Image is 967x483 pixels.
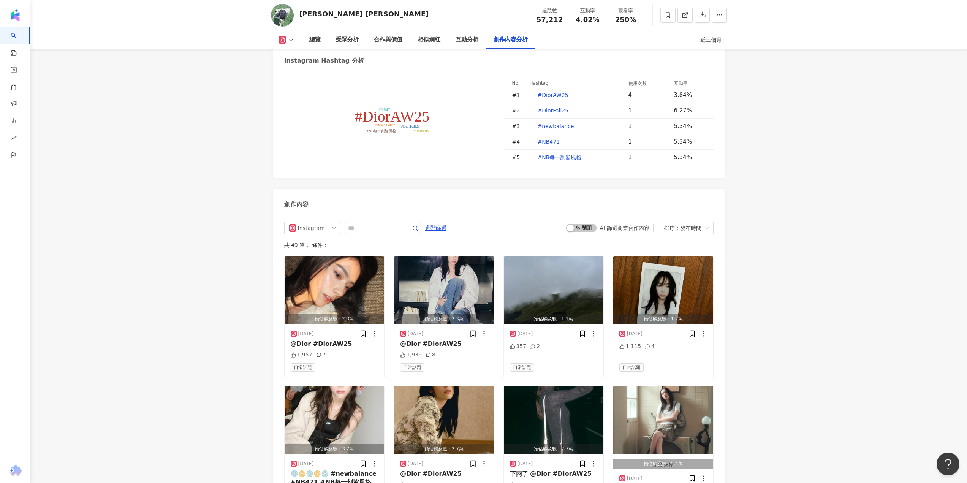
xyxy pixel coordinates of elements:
[504,256,604,324] button: 預估觸及數：1.1萬
[355,108,429,125] tspan: #DiorAW25
[613,256,713,324] button: 預估觸及數：1.7萬
[628,106,668,115] div: 1
[394,256,494,324] button: 預估觸及數：2.3萬
[668,87,714,103] td: 3.84%
[285,314,385,324] div: 預估觸及數：2.3萬
[627,331,643,337] div: [DATE]
[668,150,714,165] td: 5.34%
[284,242,714,248] div: 共 49 筆 ， 條件：
[538,123,574,129] span: #newbalance
[615,16,636,24] span: 250%
[600,225,649,231] div: AI 篩選商業合作內容
[530,343,540,350] div: 2
[400,351,422,359] div: 1,939
[298,461,314,467] div: [DATE]
[512,138,524,146] div: # 4
[271,4,294,27] img: KOL Avatar
[298,331,314,337] div: [DATE]
[11,130,17,147] span: rise
[375,123,395,127] tspan: #newbalance
[285,386,385,454] img: post-image
[512,153,524,162] div: # 5
[504,386,604,454] img: post-image
[538,108,569,114] span: #DiorFall25
[285,256,385,324] img: post-image
[524,79,622,87] th: Hashtag
[512,106,524,115] div: # 2
[374,35,402,44] div: 合作與價值
[512,91,524,99] div: # 1
[622,79,668,87] th: 使用次數
[291,351,312,359] div: 1,957
[530,87,576,103] button: #DiorAW25
[316,351,326,359] div: 7
[538,154,582,160] span: #NB每一刻皆風格
[524,134,622,150] td: #NB471
[284,200,309,209] div: 創作內容
[518,331,533,337] div: [DATE]
[394,444,494,454] div: 預估觸及數：2.7萬
[613,386,713,469] button: 商業合作預估觸及數：5.4萬
[504,314,604,324] div: 預估觸及數：1.1萬
[628,138,668,146] div: 1
[510,363,534,372] span: 日常話題
[700,34,727,46] div: 近三個月
[524,119,622,134] td: #newbalance
[504,386,604,454] button: 預估觸及數：2.7萬
[366,129,396,133] tspan: #NB每一刻皆風格
[524,150,622,165] td: #NB每一刻皆風格
[628,122,668,130] div: 1
[510,343,527,350] div: 357
[456,35,478,44] div: 互動分析
[401,124,419,128] tspan: #DiorFall25
[573,7,602,14] div: 互動率
[611,7,640,14] div: 觀看率
[668,134,714,150] td: 5.34%
[425,222,446,234] span: 進階篩選
[668,79,714,87] th: 互動率
[426,351,435,359] div: 8
[538,92,568,98] span: #DiorAW25
[336,35,359,44] div: 受眾分析
[510,470,598,478] div: 下雨了 @Dior #DiorAW25​
[668,103,714,119] td: 6.27%
[394,386,494,454] img: post-image
[298,222,323,234] div: Instagram
[628,91,668,99] div: 4
[537,16,563,24] span: 57,212
[309,35,321,44] div: 總覽
[674,138,706,146] div: 5.34%
[530,103,577,118] button: #DiorFall25
[11,27,26,57] a: search
[576,16,599,24] span: 4.02%
[494,35,528,44] div: 創作內容分析
[379,108,392,112] tspan: #NB471
[291,363,315,372] span: 日常話題
[504,256,604,324] img: post-image
[628,153,668,162] div: 1
[285,386,385,454] button: 預估觸及數：3.2萬
[674,122,706,130] div: 5.34%
[538,139,560,145] span: #NB471
[9,9,21,21] img: logo icon
[504,444,604,454] div: 預估觸及數：2.7萬
[518,461,533,467] div: [DATE]
[418,35,440,44] div: 相似網紅
[627,475,643,482] div: [DATE]
[8,465,23,477] img: chrome extension
[613,386,713,454] img: post-image
[408,461,423,467] div: [DATE]
[937,453,959,475] iframe: Help Scout Beacon - Open
[530,134,568,149] button: #NB471
[394,386,494,454] button: 預估觸及數：2.7萬
[408,331,423,337] div: [DATE]
[524,103,622,119] td: #DiorFall25
[285,256,385,324] button: 預估觸及數：2.3萬
[284,57,364,65] div: Instagram Hashtag 分析
[394,314,494,324] div: 預估觸及數：2.3萬
[535,7,564,14] div: 追蹤數
[413,129,429,133] tspan: #Burberry
[613,256,713,324] img: post-image
[505,79,524,87] th: No.
[674,153,706,162] div: 5.34%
